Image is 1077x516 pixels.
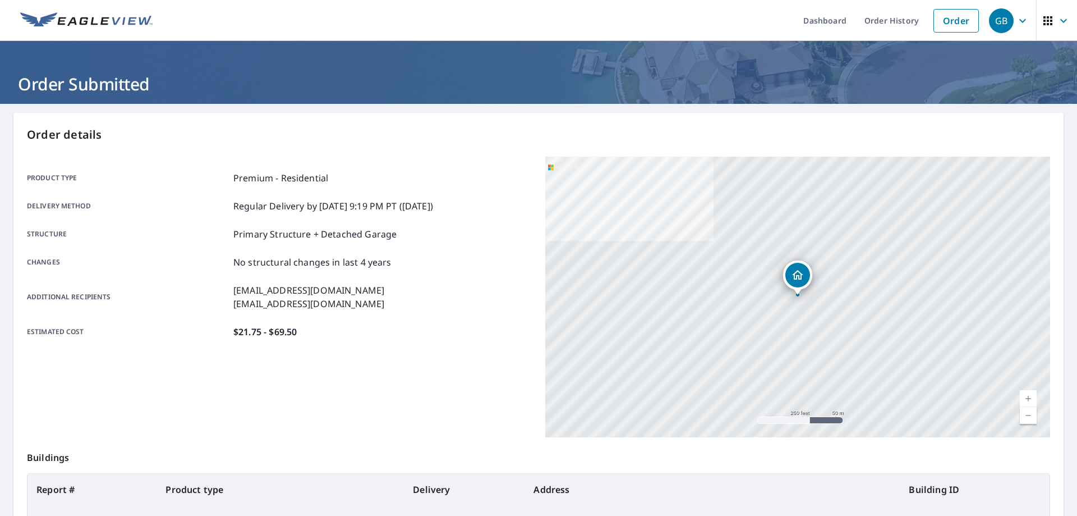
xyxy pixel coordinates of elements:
[1020,407,1037,424] a: Current Level 17, Zoom Out
[27,284,229,310] p: Additional recipients
[989,8,1014,33] div: GB
[27,126,1050,143] p: Order details
[27,325,229,339] p: Estimated cost
[233,297,384,310] p: [EMAIL_ADDRESS][DOMAIN_NAME]
[900,474,1050,505] th: Building ID
[27,474,157,505] th: Report #
[1020,390,1037,407] a: Current Level 17, Zoom In
[233,255,392,269] p: No structural changes in last 4 years
[157,474,404,505] th: Product type
[27,437,1050,473] p: Buildings
[13,72,1064,95] h1: Order Submitted
[20,12,153,29] img: EV Logo
[233,325,297,339] p: $21.75 - $69.50
[27,255,229,269] p: Changes
[233,171,328,185] p: Premium - Residential
[933,9,979,33] a: Order
[404,474,524,505] th: Delivery
[233,199,433,213] p: Regular Delivery by [DATE] 9:19 PM PT ([DATE])
[27,199,229,213] p: Delivery method
[27,171,229,185] p: Product type
[783,261,812,295] div: Dropped pin, building 1, Residential property, 8728 SE Hawthorne Blvd Portland, OR 97216
[27,227,229,241] p: Structure
[524,474,900,505] th: Address
[233,284,384,297] p: [EMAIL_ADDRESS][DOMAIN_NAME]
[233,227,397,241] p: Primary Structure + Detached Garage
